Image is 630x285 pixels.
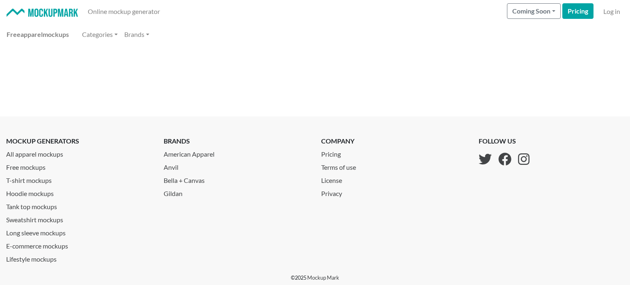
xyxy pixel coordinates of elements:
[6,212,151,225] a: Sweatshirt mockups
[321,159,363,172] a: Terms of use
[6,185,151,198] a: Hoodie mockups
[562,3,593,19] a: Pricing
[6,198,151,212] a: Tank top mockups
[6,146,151,159] a: All apparel mockups
[6,225,151,238] a: Long sleeve mockups
[6,172,151,185] a: T-shirt mockups
[307,274,339,281] a: Mockup Mark
[164,159,309,172] a: Anvil
[600,3,623,20] a: Log in
[6,136,151,146] p: mockup generators
[321,185,363,198] a: Privacy
[164,136,309,146] p: brands
[6,238,151,251] a: E-commerce mockups
[21,30,43,38] span: apparel
[164,172,309,185] a: Bella + Canvas
[79,26,121,43] a: Categories
[321,136,363,146] p: company
[321,146,363,159] a: Pricing
[6,159,151,172] a: Free mockups
[3,26,72,43] a: Freeapparelmockups
[7,9,78,17] img: Mockup Mark
[479,136,530,146] p: follow us
[321,172,363,185] a: License
[507,3,561,19] button: Coming Soon
[6,251,151,264] a: Lifestyle mockups
[164,185,309,198] a: Gildan
[291,274,339,282] p: © 2025
[84,3,163,20] a: Online mockup generator
[121,26,153,43] a: Brands
[164,146,309,159] a: American Apparel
